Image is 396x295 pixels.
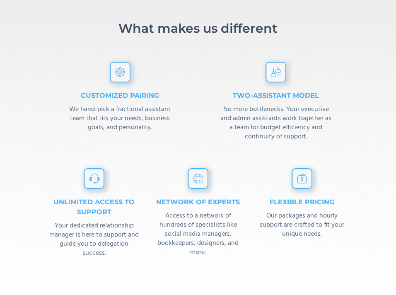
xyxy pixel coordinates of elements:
div: Access to a network of hundreds of specialists like social media managers, bookkeepers, designers... [151,211,245,257]
strong: Two-Assistant model [233,92,319,99]
h1: What makes us different [47,20,349,37]
strong: Customized Pairing [81,92,159,99]
div: We hand-pick a fractional assistant team that fits your needs, business goals, and personality. [47,105,193,132]
div: Your dedicated relationship manager is here to support and guide you to delegation success. [47,221,141,258]
strong: flexible pricing [270,198,334,206]
iframe: Drift Widget Chat Controller [355,254,386,285]
div: Our packages and hourly support are crafted to fit your unique needs. [255,211,349,239]
div: No more bottlenecks. Your executive and admin assistants work together as a team for budget effic... [203,105,349,141]
strong: network of experts [156,198,240,206]
strong: unlimited access to support [53,198,135,216]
